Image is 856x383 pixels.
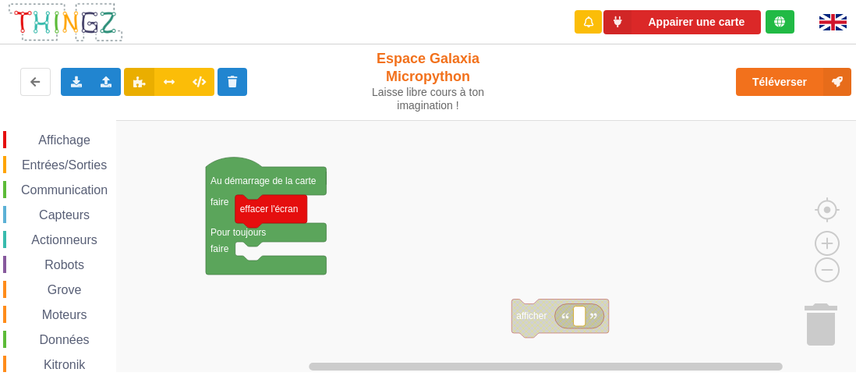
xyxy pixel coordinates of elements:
[819,14,847,30] img: gb.png
[358,50,499,112] div: Espace Galaxia Micropython
[240,204,299,215] text: effacer l'écran
[358,86,499,112] div: Laisse libre cours à ton imagination !
[736,68,851,96] button: Téléverser
[7,2,124,43] img: thingz_logo.png
[45,283,84,296] span: Grove
[766,10,794,34] div: Tu es connecté au serveur de création de Thingz
[36,133,92,147] span: Affichage
[37,333,92,346] span: Données
[516,310,546,321] text: afficher
[19,158,109,172] span: Entrées/Sorties
[19,183,110,197] span: Communication
[210,176,317,186] text: Au démarrage de la carte
[603,10,761,34] button: Appairer une carte
[210,243,229,254] text: faire
[29,233,100,246] span: Actionneurs
[210,227,266,238] text: Pour toujours
[37,208,92,222] span: Capteurs
[42,258,87,271] span: Robots
[41,358,87,371] span: Kitronik
[210,197,229,207] text: faire
[40,308,90,321] span: Moteurs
